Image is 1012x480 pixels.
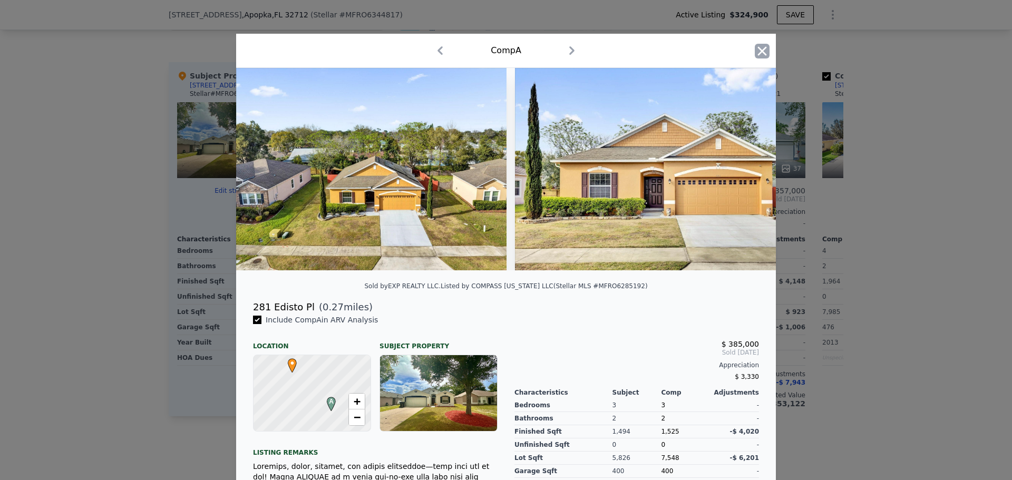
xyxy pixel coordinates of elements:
div: - [710,465,759,478]
span: $ 3,330 [735,373,759,380]
div: Adjustments [710,388,759,397]
span: 400 [661,467,673,475]
div: 400 [612,465,661,478]
div: Sold by EXP REALTY LLC . [364,282,441,290]
span: 3 [661,401,665,409]
a: Zoom in [349,394,365,409]
span: − [354,410,361,424]
span: ( miles) [315,300,373,315]
div: 5,826 [612,452,661,465]
div: Appreciation [514,361,759,369]
div: Listed by COMPASS [US_STATE] LLC (Stellar MLS #MFRO6285192) [441,282,648,290]
img: Property Img [515,68,820,270]
div: Finished Sqft [514,425,612,438]
div: Garage Sqft [514,465,612,478]
div: - [710,438,759,452]
span: 0 [661,441,665,448]
div: - [710,399,759,412]
div: 1,494 [612,425,661,438]
div: Comp [661,388,710,397]
div: Location [253,334,371,350]
img: Property Img [236,68,507,270]
span: Include Comp A in ARV Analysis [261,316,382,324]
a: Zoom out [349,409,365,425]
span: $ 385,000 [722,340,759,348]
span: -$ 6,201 [730,454,759,462]
div: Comp A [491,44,521,57]
span: -$ 4,020 [730,428,759,435]
div: Bedrooms [514,399,612,412]
div: 281 Edisto Pl [253,300,315,315]
span: 1,525 [661,428,679,435]
div: 2 [612,412,661,425]
div: 3 [612,399,661,412]
div: Listing remarks [253,440,498,457]
div: Characteristics [514,388,612,397]
div: 2 [661,412,710,425]
div: Subject Property [379,334,498,350]
span: A [324,397,338,406]
span: + [354,395,361,408]
div: 0 [612,438,661,452]
span: 7,548 [661,454,679,462]
div: Subject [612,388,661,397]
span: • [285,355,299,371]
div: • [285,358,291,365]
span: Sold [DATE] [514,348,759,357]
div: Lot Sqft [514,452,612,465]
span: 0.27 [323,301,344,312]
div: Unfinished Sqft [514,438,612,452]
div: - [710,412,759,425]
div: A [324,397,330,403]
div: Bathrooms [514,412,612,425]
